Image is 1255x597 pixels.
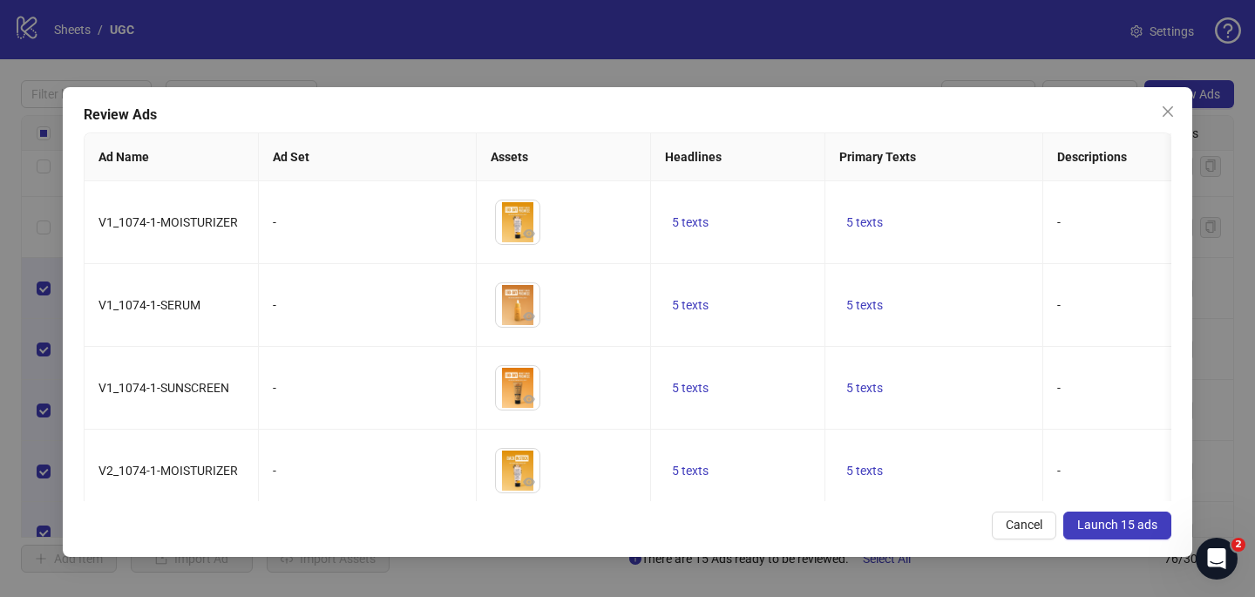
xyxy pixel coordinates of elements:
[1057,381,1061,395] span: -
[665,295,716,315] button: 5 texts
[98,298,200,312] span: V1_1074-1-SERUM
[273,213,462,232] div: -
[672,215,709,229] span: 5 texts
[1077,518,1157,532] span: Launch 15 ads
[496,200,539,244] img: Asset 1
[259,133,477,181] th: Ad Set
[496,283,539,327] img: Asset 1
[665,212,716,233] button: 5 texts
[651,133,825,181] th: Headlines
[98,215,238,229] span: V1_1074-1-MOISTURIZER
[519,306,539,327] button: Preview
[839,460,890,481] button: 5 texts
[839,212,890,233] button: 5 texts
[1057,215,1061,229] span: -
[672,381,709,395] span: 5 texts
[839,377,890,398] button: 5 texts
[1057,464,1061,478] span: -
[523,393,535,405] span: eye
[98,464,238,478] span: V2_1074-1-MOISTURIZER
[665,377,716,398] button: 5 texts
[1154,98,1182,126] button: Close
[523,476,535,488] span: eye
[477,133,651,181] th: Assets
[273,461,462,480] div: -
[1063,512,1171,539] button: Launch 15 ads
[98,381,229,395] span: V1_1074-1-SUNSCREEN
[519,389,539,410] button: Preview
[846,464,883,478] span: 5 texts
[672,464,709,478] span: 5 texts
[1231,538,1245,552] span: 2
[665,460,716,481] button: 5 texts
[1057,298,1061,312] span: -
[496,366,539,410] img: Asset 1
[496,449,539,492] img: Asset 1
[523,227,535,240] span: eye
[523,310,535,322] span: eye
[1006,518,1042,532] span: Cancel
[846,298,883,312] span: 5 texts
[84,105,1171,126] div: Review Ads
[1196,538,1238,580] iframe: Intercom live chat
[273,295,462,315] div: -
[846,381,883,395] span: 5 texts
[846,215,883,229] span: 5 texts
[1161,105,1175,119] span: close
[992,512,1056,539] button: Cancel
[839,295,890,315] button: 5 texts
[825,133,1043,181] th: Primary Texts
[273,378,462,397] div: -
[85,133,259,181] th: Ad Name
[672,298,709,312] span: 5 texts
[519,223,539,244] button: Preview
[519,471,539,492] button: Preview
